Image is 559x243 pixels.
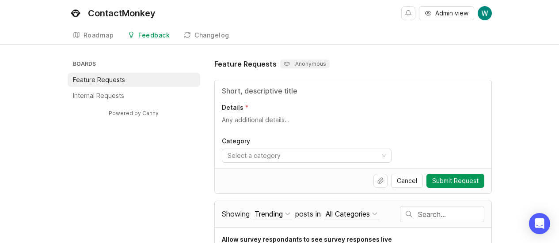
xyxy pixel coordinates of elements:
[179,26,235,45] a: Changelog
[122,26,175,45] a: Feedback
[222,103,243,112] p: Details
[68,73,200,87] a: Feature Requests
[107,108,160,118] a: Powered by Canny
[88,9,156,18] div: ContactMonkey
[138,32,170,38] div: Feedback
[478,6,492,20] img: Wendy Pham
[326,209,370,219] div: All Categories
[84,32,114,38] div: Roadmap
[401,6,415,20] button: Notifications
[71,59,200,71] h3: Boards
[419,6,474,20] button: Admin view
[194,32,229,38] div: Changelog
[284,60,326,67] p: Anonymous
[222,137,484,145] label: Category
[222,209,250,218] span: Showing
[68,5,84,21] img: ContactMonkey logo
[324,208,379,220] button: posts in
[68,26,119,45] a: Roadmap
[529,213,550,234] div: Open Intercom Messenger
[222,236,392,243] span: Allow survey respondants to see survey responses live
[73,75,125,84] p: Feature Requests
[432,176,479,185] span: Submit Request
[426,174,484,188] button: Submit Request
[228,151,281,161] div: Select a category
[73,91,124,100] p: Internal Requests
[214,59,277,69] h1: Feature Requests
[68,89,200,103] a: Internal Requests
[222,116,484,133] textarea: Details
[295,209,321,218] span: posts in
[391,174,423,188] button: Cancel
[373,174,388,188] button: Upload file
[397,176,417,185] span: Cancel
[222,86,484,96] input: Title
[255,209,283,219] div: Trending
[418,209,484,219] input: Search…
[435,9,468,18] span: Admin view
[253,208,292,220] button: Showing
